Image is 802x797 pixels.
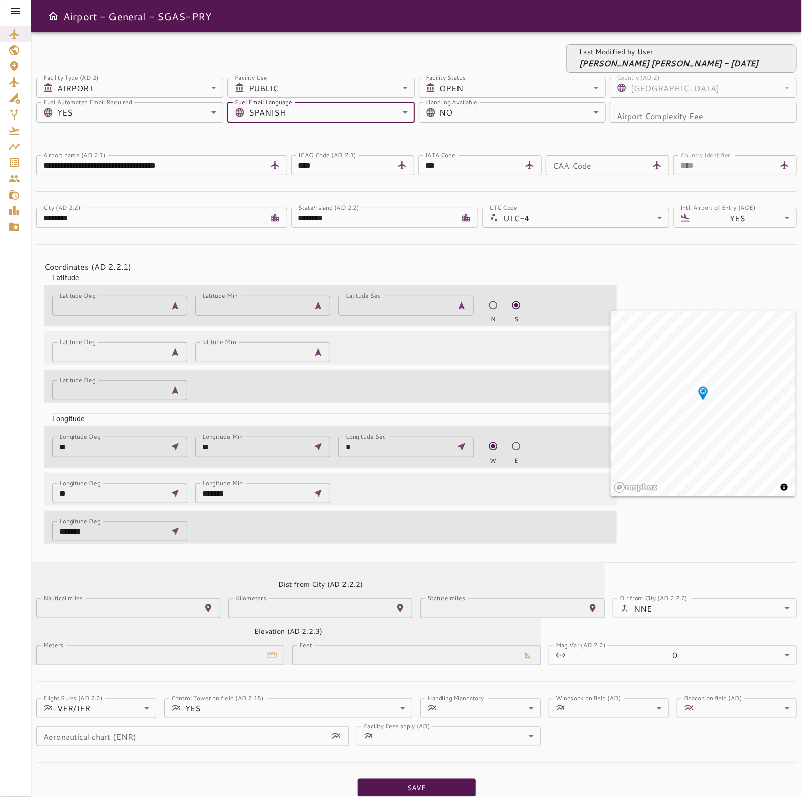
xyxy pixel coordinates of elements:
canvas: Map [611,311,795,496]
label: Latitude Sec [346,291,381,300]
h6: Airport - General - SGAS-PRY [63,8,211,24]
div: NNE [634,598,797,618]
label: Windsock on field (AD) [556,694,621,702]
label: State/Island (AD 2.2) [298,203,359,212]
label: latitude Min [202,337,236,346]
p: [PERSON_NAME] [PERSON_NAME] - [DATE] [580,57,759,69]
label: Facility Status [426,73,466,82]
div: NO [440,102,606,123]
label: Intl. Airport of Entry (AOE) [680,203,756,212]
label: Longitude Deg [59,479,100,487]
label: Airport name (AD 2.1) [43,151,106,159]
span: N [491,315,496,324]
label: IATA Code [425,151,455,159]
label: Facility Use [235,73,267,82]
div: Longitude [44,406,617,424]
label: Fuel Email Language [235,98,292,106]
label: Nautical miles [43,594,83,602]
label: Kilometers [236,594,266,602]
label: Latitude Min [202,291,238,300]
label: Facility Type (AD 2) [43,73,99,82]
div: AIRPORT [57,78,223,98]
span: W [490,456,497,465]
label: Longitude Deg [59,432,100,441]
span: S [514,315,518,324]
label: Flight Rules (AD 2.2) [43,694,103,702]
h6: Elevation (AD 2.2.3) [254,626,322,637]
label: Longitude Sec [346,432,386,441]
div: Latitude [44,265,617,283]
span: E [514,456,518,465]
label: Country (AD 2) [617,73,660,82]
label: Longitude Deg [59,517,100,525]
a: Mapbox logo [614,482,658,493]
label: Handling Available [426,98,478,106]
label: Mag Var (AD 2.2) [556,641,606,649]
label: Feet [299,641,312,649]
button: Open drawer [43,6,63,26]
label: City (AD 2.2) [43,203,80,212]
h4: Coordinates (AD 2.2.1) [44,261,609,273]
div: YES [57,102,223,123]
div: VFR/IFR [57,698,156,718]
label: Latitude Deg [59,376,96,384]
h6: Dist from City (AD 2.2.2) [278,579,363,590]
label: Fuel Automated Email Required [43,98,132,106]
button: Toggle attribution [778,481,790,493]
label: Beacon on field (AD) [684,694,742,702]
label: ICAO Code (AD 2.1) [298,151,356,159]
div: 0 [570,645,797,665]
label: Latitude Deg [59,291,96,300]
div: OPEN [440,78,606,98]
div: YES [185,698,412,718]
div: [GEOGRAPHIC_DATA] [631,78,797,98]
div: UTC-4 [503,208,669,228]
label: Longitude Min [202,432,243,441]
label: Control Tower on field (AD 2.18) [171,694,264,702]
label: Longitude Min [202,479,243,487]
label: Handling Mandatory [427,694,484,702]
div: YES [695,208,797,228]
p: Last Modified by User [580,47,759,57]
div: SPANISH [249,102,415,123]
label: Statute miles [427,594,465,602]
label: Meters [43,641,63,649]
label: Dir from City (AD 2.2.2) [620,594,688,602]
div: PUBLIC [249,78,415,98]
label: Facility Fees apply (AD) [364,722,430,730]
label: Latitude Deg [59,337,96,346]
label: UTC Code [489,203,517,212]
label: Country Identifier [680,151,731,159]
